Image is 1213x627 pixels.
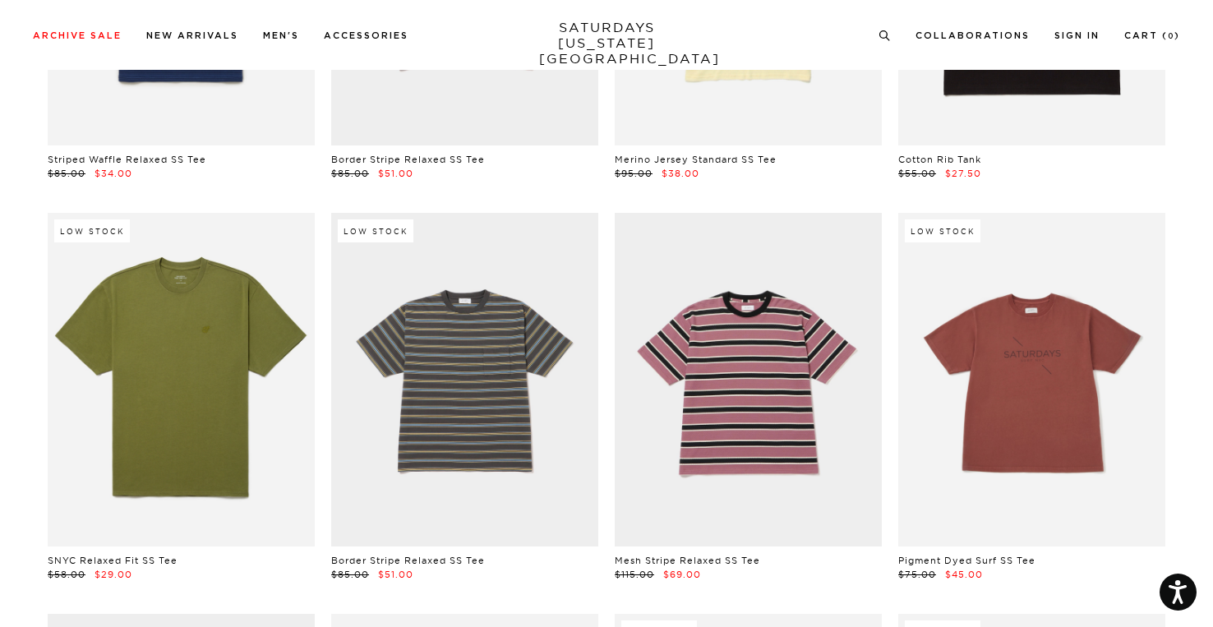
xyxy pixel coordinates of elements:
div: Low Stock [54,219,130,242]
a: Collaborations [916,31,1030,40]
div: Low Stock [338,219,413,242]
span: $115.00 [615,569,654,580]
a: SNYC Relaxed Fit SS Tee [48,555,178,566]
a: Accessories [324,31,408,40]
a: Cotton Rib Tank [898,154,981,165]
span: $85.00 [48,168,85,179]
a: Striped Waffle Relaxed SS Tee [48,154,206,165]
span: $85.00 [331,168,369,179]
span: $95.00 [615,168,653,179]
span: $75.00 [898,569,936,580]
div: Low Stock [905,219,980,242]
span: $85.00 [331,569,369,580]
a: Border Stripe Relaxed SS Tee [331,555,485,566]
span: $34.00 [95,168,132,179]
span: $58.00 [48,569,85,580]
span: $51.00 [378,569,413,580]
span: $27.50 [945,168,981,179]
span: $55.00 [898,168,936,179]
a: Border Stripe Relaxed SS Tee [331,154,485,165]
a: Men's [263,31,299,40]
span: $69.00 [663,569,701,580]
a: Sign In [1054,31,1100,40]
a: Pigment Dyed Surf SS Tee [898,555,1035,566]
span: $38.00 [662,168,699,179]
small: 0 [1168,33,1174,40]
a: Cart (0) [1124,31,1180,40]
span: $29.00 [95,569,132,580]
a: New Arrivals [146,31,238,40]
a: Merino Jersey Standard SS Tee [615,154,777,165]
a: Archive Sale [33,31,122,40]
a: Mesh Stripe Relaxed SS Tee [615,555,760,566]
span: $51.00 [378,168,413,179]
a: SATURDAYS[US_STATE][GEOGRAPHIC_DATA] [539,20,675,67]
span: $45.00 [945,569,983,580]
